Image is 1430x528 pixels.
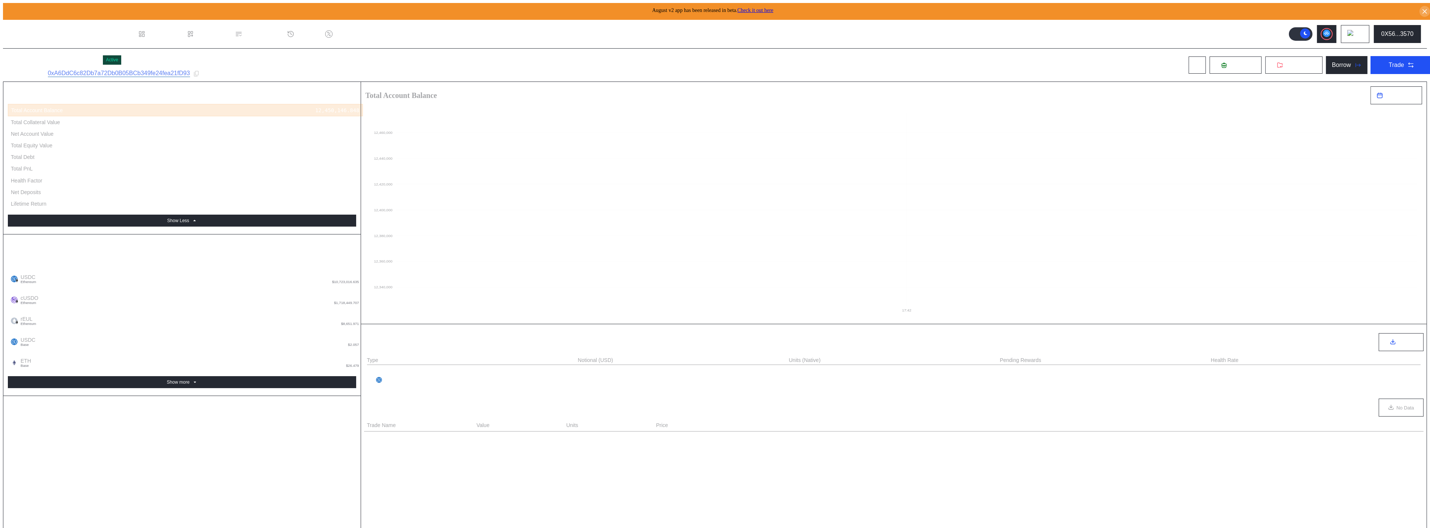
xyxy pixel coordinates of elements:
[11,189,41,196] div: Net Deposits
[15,300,19,303] img: svg+xml,%3c
[9,53,100,67] div: cUSDO Strategist 1
[11,317,18,324] img: empty-token.png
[11,154,34,160] div: Total Debt
[11,359,18,366] img: ethereum.png
[315,274,359,280] div: 10,725,135.921
[1389,62,1404,68] div: Trade
[578,367,622,373] div: 10,712,782.171
[15,362,19,366] img: base-BpWWO12p.svg
[11,131,54,137] div: Net Account Value
[18,337,36,347] span: USDC
[21,322,36,326] span: Ethereum
[315,142,359,149] div: 12,450,146.848
[343,358,359,364] div: 0.006
[11,119,60,126] div: Total Collateral Value
[337,316,359,322] div: 890.346
[374,131,392,135] text: 12,460,000
[737,7,773,13] a: Check it out here
[15,279,19,282] img: svg+xml,%3c
[48,70,190,77] a: 0xA6DdC6c82Db7a72Db0B05BCb349fe24fea21fD93
[789,357,821,363] div: Units (Native)
[1381,31,1414,37] div: 0X56...3570
[374,208,392,212] text: 12,400,000
[15,341,19,345] img: base-BpWWO12p.svg
[477,421,490,429] span: Value
[315,119,359,126] div: 12,450,146.848
[873,438,914,444] div: No OTC Options
[789,377,833,383] div: 10,714,899.434
[167,380,190,385] div: Show more
[11,338,18,345] img: usdc.png
[315,107,359,114] div: 12,450,146.848
[789,366,999,374] div: -
[374,234,392,238] text: 12,380,000
[334,177,359,184] div: Infinity
[8,242,356,257] div: Account Balance
[374,260,392,264] text: 12,360,000
[11,200,46,207] div: Lifetime Return
[1286,62,1311,68] span: Withdraw
[318,295,359,301] div: 1,680,044.633
[346,364,359,368] span: $26.479
[197,31,226,37] div: Loan Book
[341,322,359,326] span: $8,651.971
[376,377,400,384] div: USDC
[343,337,359,343] div: 2.058
[11,177,42,184] div: Health Factor
[297,31,316,37] div: History
[566,421,578,429] span: Units
[356,189,359,196] div: -
[367,421,396,429] span: Trade Name
[8,257,356,268] div: Aggregate Balances
[315,131,359,137] div: 12,450,146.848
[367,338,409,347] div: DeFi Metrics
[18,274,36,284] span: USDC
[366,92,1365,99] h2: Total Account Balance
[656,421,668,429] span: Price
[1347,30,1356,38] img: chain logo
[374,182,392,186] text: 12,420,000
[343,154,359,160] div: 0.000
[1211,357,1238,363] div: Health Rate
[11,165,33,172] div: Total PnL
[332,280,359,284] span: $10,723,016.635
[1000,357,1041,363] div: Pending Rewards
[21,343,36,347] span: Base
[578,377,622,383] div: 10,712,782.171
[336,31,381,37] div: Discount Factors
[106,57,118,62] div: Active
[652,7,773,13] span: August v2 app has been released in beta.
[8,89,356,104] div: Account Summary
[11,297,18,303] img: cUSDO_logo_white.png
[11,107,63,114] div: Total Account Balance
[902,308,911,312] text: 17:42
[1399,340,1412,345] span: Export
[374,156,392,160] text: 12,440,000
[367,366,577,374] div: MetaMorpho OpenEden USDC Vault MAINNET
[356,165,359,172] div: -
[18,295,38,305] span: cUSDO
[1332,62,1351,68] div: Borrow
[11,276,18,282] img: usdc.png
[367,403,415,412] div: OTC Positions
[334,301,359,305] span: $1,718,449.707
[18,358,31,368] span: ETH
[149,31,178,37] div: Dashboard
[245,31,278,37] div: Permissions
[348,343,359,347] span: $2.057
[374,285,392,289] text: 12,340,000
[356,200,359,207] div: -
[1386,93,1416,98] span: Last 24 Hours
[1230,62,1250,68] span: Deposit
[21,364,31,368] span: Base
[578,357,613,363] div: Notional (USD)
[167,218,189,223] div: Show Less
[21,301,38,305] span: Ethereum
[376,377,382,383] img: usdc.png
[21,280,36,284] span: Ethereum
[9,71,45,77] div: Subaccount ID:
[11,142,52,149] div: Total Equity Value
[18,316,36,326] span: rEUL
[15,320,19,324] img: svg+xml,%3c
[367,357,378,363] div: Type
